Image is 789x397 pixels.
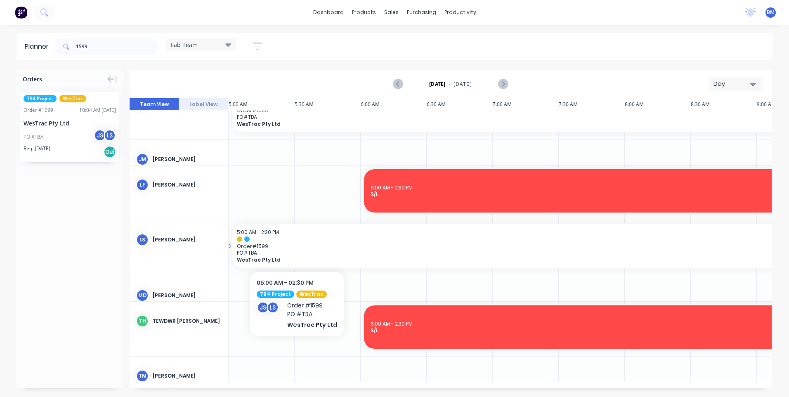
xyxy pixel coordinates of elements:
div: productivity [440,6,480,19]
div: TH [136,315,149,327]
button: Day [709,77,763,91]
span: 794 Project [24,95,57,102]
span: - [449,79,451,89]
div: [PERSON_NAME] [153,372,222,380]
div: Tewdwr [PERSON_NAME] [153,317,222,325]
div: MD [136,289,149,302]
div: PO #TBA [24,133,43,141]
div: [PERSON_NAME] [153,236,222,243]
div: 10:04 AM [DATE] [79,106,116,114]
div: 8:00 AM [625,98,691,111]
div: LF [136,179,149,191]
button: Previous page [394,79,403,89]
div: Planner [25,42,53,52]
div: Del [104,146,116,158]
button: Next page [498,79,508,89]
span: 5:00 AM - 2:30 PM [237,229,279,236]
a: dashboard [309,6,348,19]
div: sales [380,6,403,19]
div: 7:30 AM [559,98,625,111]
input: Search for orders... [76,38,158,55]
div: 5:00 AM [229,98,295,111]
div: JM [136,153,149,165]
div: 6:30 AM [427,98,493,111]
span: Orders [23,75,42,83]
div: LS [104,129,116,142]
div: [PERSON_NAME] [153,181,222,189]
div: LS [136,234,149,246]
strong: [DATE] [429,80,446,88]
div: [PERSON_NAME] [153,156,222,163]
span: Fab Team [171,40,198,49]
div: 6:00 AM [361,98,427,111]
div: WesTrac Pty Ltd [24,119,116,128]
button: Label View [179,98,229,111]
div: purchasing [403,6,440,19]
div: 5:30 AM [295,98,361,111]
div: Day [713,80,751,88]
div: 8:30 AM [691,98,757,111]
div: Order # 1599 [24,106,53,114]
span: [DATE] [454,80,472,88]
div: products [348,6,380,19]
span: Req. [DATE] [24,145,50,152]
div: [PERSON_NAME] [153,292,222,299]
button: Team View [130,98,179,111]
div: 7:00 AM [493,98,559,111]
div: JS [94,129,106,142]
img: Factory [15,6,27,19]
span: 6:00 AM - 2:30 PM [371,184,413,191]
span: BM [767,9,775,16]
span: 6:00 AM - 2:30 PM [371,320,413,327]
span: WesTrac [59,95,86,102]
div: TM [136,370,149,382]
